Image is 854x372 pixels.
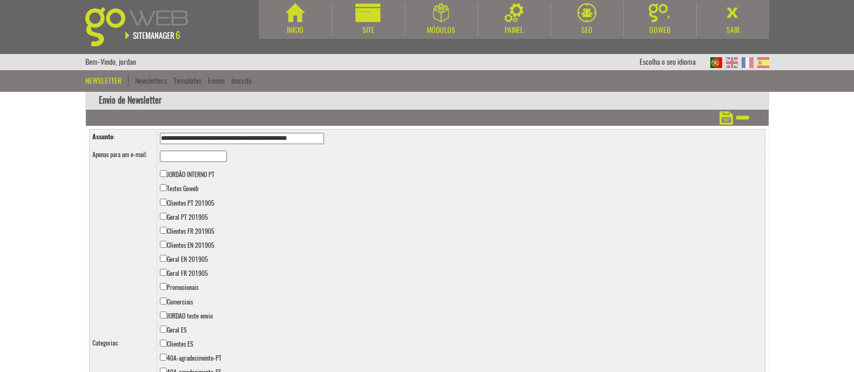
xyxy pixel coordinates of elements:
img: Goweb [85,7,200,46]
input: Clientes FR 201905 [160,227,167,234]
td: : [89,147,157,165]
label: Apenas para um e-mail [92,150,146,159]
label: JORDÃO INTERNO PT [160,168,214,179]
img: PT [710,57,722,68]
input: Promocionais [160,283,167,290]
nobr: Envio de Newsletter [99,94,162,106]
img: Goweb [649,3,671,22]
label: Categorias [92,339,117,348]
input: JORDÃO INTERNO PT [160,170,167,177]
label: Clientes PT 201905 [160,197,214,208]
label: Assunto [92,132,113,141]
label: Comerciais [160,295,193,307]
label: Geral PT 201905 [160,211,208,222]
a: Envios [208,76,225,86]
input: Clientes PT 201905 [160,199,167,206]
a: Templates [173,76,201,86]
img: SEO [577,3,596,22]
input: JORDAO teste envio [160,312,167,319]
label: Clientes EN 201905 [160,239,214,250]
input: Geral EN 201905 [160,255,167,262]
label: Geral ES [160,323,187,335]
label: Promocionais [160,281,198,292]
div: Painel [478,25,550,36]
div: Goweb [624,25,696,36]
label: 40A-agradecimento-PT [160,351,221,363]
img: FR [742,57,754,68]
td: : [89,130,157,147]
input: Clientes EN 201905 [160,241,167,248]
label: JORDAO teste envio [160,309,213,321]
label: Geral FR 201905 [160,267,208,278]
img: Início [286,3,305,22]
a: Newsletters [135,76,167,86]
div: Módulos [405,25,478,36]
input: Clientes ES [160,340,167,347]
input: 40A-agradecimento-PT [160,354,167,361]
img: ES [757,57,769,68]
div: Início [259,25,332,36]
div: SEO [551,25,623,36]
img: EN [726,57,738,68]
img: Site [355,3,381,22]
div: Escolha o seu idioma [640,54,707,70]
label: Testes Goweb [160,182,198,193]
input: Comerciais [160,297,167,305]
img: Painel [505,3,523,22]
a: Inscrito [231,76,252,86]
div: Site [332,25,405,36]
input: Geral PT 201905 [160,213,167,220]
img: Módulos [433,3,449,22]
label: Geral EN 201905 [160,253,208,264]
div: Sair [697,25,769,36]
input: Geral ES [160,326,167,333]
input: Testes Goweb [160,184,167,191]
img: Sair [723,3,742,22]
label: Clientes FR 201905 [160,225,214,236]
input: Geral FR 201905 [160,269,167,276]
div: Newsletter [85,76,129,86]
div: Bem-Vindo, jordao [85,54,136,70]
label: Clientes ES [160,337,193,349]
